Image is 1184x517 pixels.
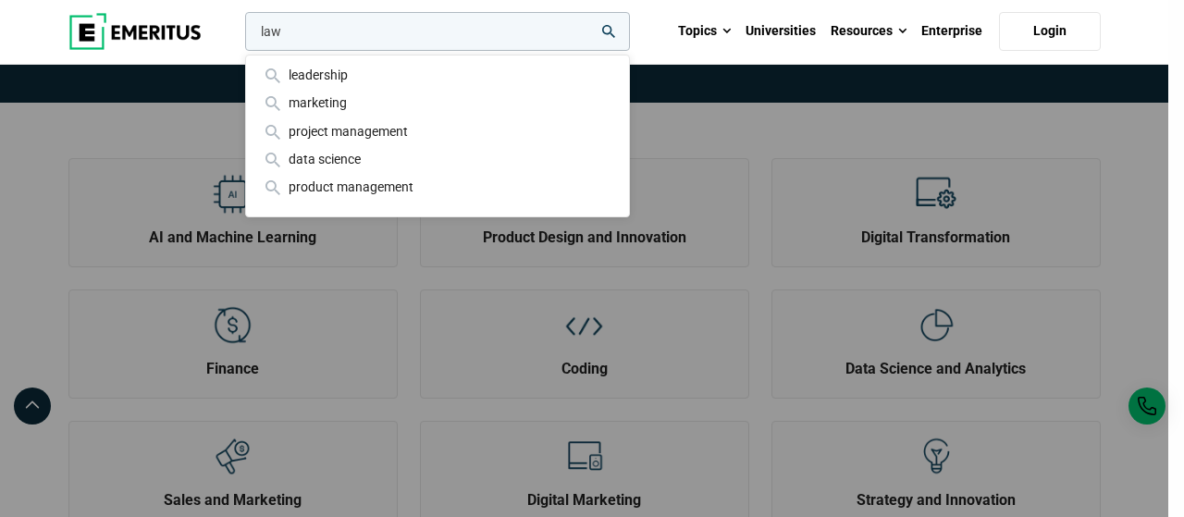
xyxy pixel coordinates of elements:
[261,92,614,113] div: marketing
[999,12,1101,51] a: Login
[261,149,614,169] div: data science
[261,177,614,197] div: product management
[261,65,614,85] div: leadership
[245,12,630,51] input: woocommerce-product-search-field-0
[261,121,614,142] div: project management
